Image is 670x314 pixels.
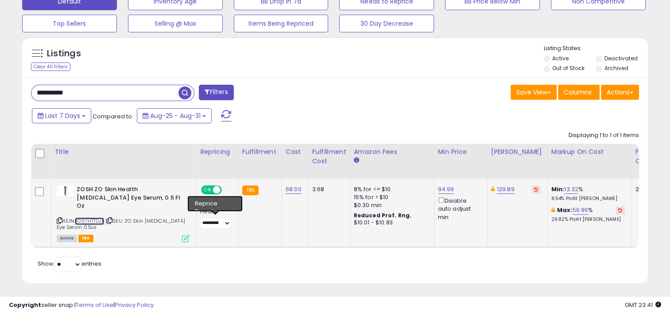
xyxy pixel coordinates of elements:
[137,108,212,123] button: Aug-25 - Aug-31
[354,201,427,209] div: $0.30 min
[551,206,625,223] div: %
[511,85,557,100] button: Save View
[635,185,663,193] div: 21
[604,64,628,72] label: Archived
[78,235,93,242] span: FBA
[57,185,190,241] div: ASIN:
[77,185,184,212] b: ZOSH ZO Skin Health [MEDICAL_DATA] Eye Serum, 0.5 Fl Oz
[564,88,592,97] span: Columns
[551,147,628,157] div: Markup on Cost
[200,147,235,157] div: Repricing
[221,186,235,194] span: OFF
[312,147,346,166] div: Fulfillment Cost
[551,185,625,202] div: %
[354,219,427,227] div: $10.01 - $10.83
[354,193,427,201] div: 15% for > $10
[31,63,70,71] div: Clear All Filters
[57,185,74,196] img: 218TMSdROiL._SL40_.jpg
[57,235,77,242] span: All listings currently available for purchase on Amazon
[234,15,329,32] button: Items Being Repriced
[128,15,223,32] button: Selling @ Max
[22,15,117,32] button: Top Sellers
[45,111,80,120] span: Last 7 Days
[286,185,302,194] a: 68.00
[558,85,600,100] button: Columns
[604,55,638,62] label: Deactivated
[572,206,588,215] a: 56.96
[601,85,639,100] button: Actions
[286,147,305,157] div: Cost
[497,185,515,194] a: 129.89
[569,131,639,140] div: Displaying 1 to 1 of 1 items
[32,108,91,123] button: Last 7 Days
[200,199,232,207] div: Win BuyBox
[552,64,585,72] label: Out of Stock
[551,216,625,223] p: 29.82% Profit [PERSON_NAME]
[544,44,648,53] p: Listing States:
[242,185,259,195] small: FBA
[547,144,631,179] th: The percentage added to the cost of goods (COGS) that forms the calculator for Min & Max prices.
[625,301,661,309] span: 2025-09-9 23:41 GMT
[115,301,154,309] a: Privacy Policy
[339,15,434,32] button: 30 Day Decrease
[76,301,113,309] a: Terms of Use
[242,147,278,157] div: Fulfillment
[491,147,544,157] div: [PERSON_NAME]
[200,209,232,229] div: Preset:
[635,147,666,166] div: Fulfillable Quantity
[150,111,201,120] span: Aug-25 - Aug-31
[354,157,359,165] small: Amazon Fees.
[54,147,193,157] div: Title
[438,196,480,221] div: Disable auto adjust min
[438,185,454,194] a: 94.99
[354,147,430,157] div: Amazon Fees
[551,185,565,193] b: Min:
[9,301,154,310] div: seller snap | |
[557,206,573,214] b: Max:
[199,85,233,100] button: Filters
[551,196,625,202] p: 9.54% Profit [PERSON_NAME]
[57,217,185,231] span: | SKU: ZO Skin [MEDICAL_DATA] Eye Serum 0.5oz
[75,217,104,225] a: B097HTTDJL
[552,55,569,62] label: Active
[354,185,427,193] div: 8% for <= $10
[312,185,343,193] div: 3.68
[354,212,412,219] b: Reduced Prof. Rng.
[47,47,81,60] h5: Listings
[9,301,41,309] strong: Copyright
[202,186,213,194] span: ON
[564,185,578,194] a: 13.32
[93,112,133,121] span: Compared to:
[438,147,484,157] div: Min Price
[38,259,101,268] span: Show: entries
